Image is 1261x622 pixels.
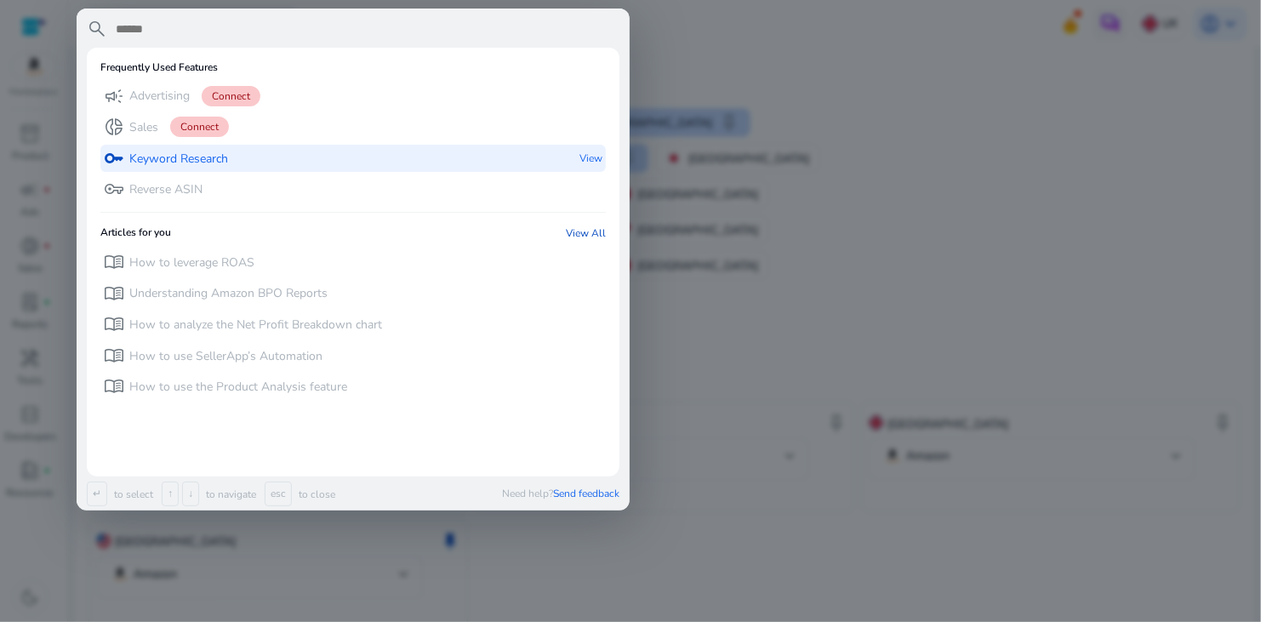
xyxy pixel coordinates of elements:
[129,181,203,198] p: Reverse ASIN
[202,86,260,106] span: Connect
[87,482,107,506] span: ↵
[104,117,124,137] span: donut_small
[265,482,292,506] span: esc
[129,119,158,136] p: Sales
[129,348,322,365] p: How to use SellerApp’s Automation
[104,345,124,366] span: menu_book
[553,487,619,500] span: Send feedback
[295,488,335,501] p: to close
[129,285,328,302] p: Understanding Amazon BPO Reports
[100,61,218,73] h6: Frequently Used Features
[129,379,347,396] p: How to use the Product Analysis feature
[129,254,254,271] p: How to leverage ROAS
[104,179,124,199] span: vpn_key
[170,117,229,137] span: Connect
[203,488,256,501] p: to navigate
[104,376,124,397] span: menu_book
[129,317,382,334] p: How to analyze the Net Profit Breakdown chart
[104,86,124,106] span: campaign
[162,482,179,506] span: ↑
[566,226,606,240] a: View All
[502,487,619,500] p: Need help?
[104,314,124,334] span: menu_book
[87,19,107,39] span: search
[100,226,171,240] h6: Articles for you
[579,145,602,173] p: View
[104,283,124,304] span: menu_book
[111,488,153,501] p: to select
[104,252,124,272] span: menu_book
[129,88,190,105] p: Advertising
[104,148,124,168] span: key
[182,482,199,506] span: ↓
[129,151,228,168] p: Keyword Research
